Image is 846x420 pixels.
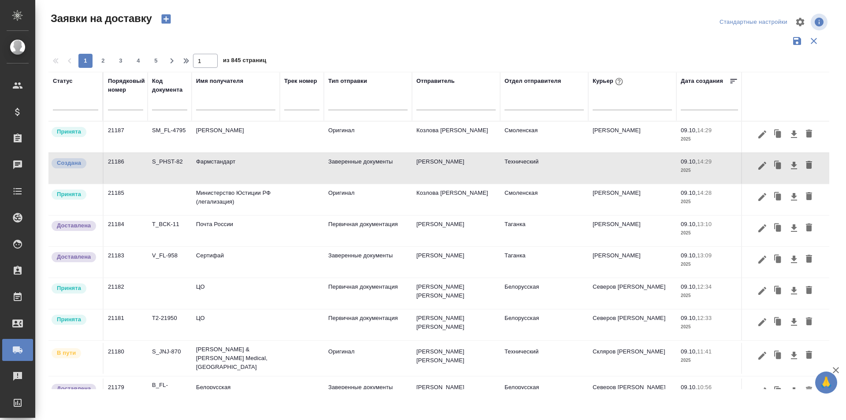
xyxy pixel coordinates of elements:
[149,56,163,65] span: 5
[681,221,697,227] p: 09.10,
[805,33,822,49] button: Сбросить фильтры
[801,157,816,174] button: Удалить
[801,383,816,400] button: Удалить
[588,122,676,152] td: [PERSON_NAME]
[593,76,625,87] div: Курьер
[51,314,98,326] div: Курьер назначен
[412,184,500,215] td: Козлова [PERSON_NAME]
[51,126,98,138] div: Курьер назначен
[324,309,412,340] td: Первичная документация
[787,189,801,205] button: Скачать
[801,282,816,299] button: Удалить
[681,291,738,300] p: 2025
[51,282,98,294] div: Курьер назначен
[588,379,676,409] td: Северов [PERSON_NAME]
[57,253,91,261] p: Доставлена
[104,153,148,184] td: 21186
[697,158,712,165] p: 14:29
[104,278,148,309] td: 21182
[104,309,148,340] td: 21181
[681,229,738,238] p: 2025
[51,189,98,201] div: Курьер назначен
[192,379,280,409] td: Белорусская
[588,184,676,215] td: [PERSON_NAME]
[770,383,787,400] button: Клонировать
[57,384,91,393] p: Доставлена
[770,126,787,143] button: Клонировать
[104,247,148,278] td: 21183
[114,56,128,65] span: 3
[57,349,76,357] p: В пути
[500,184,588,215] td: Смоленская
[500,379,588,409] td: Белорусская
[815,372,837,394] button: 🙏
[755,220,770,237] button: Редактировать
[412,379,500,409] td: [PERSON_NAME] [PERSON_NAME]
[770,251,787,268] button: Клонировать
[148,153,192,184] td: S_PHST-82
[697,127,712,134] p: 14:29
[787,126,801,143] button: Скачать
[96,54,110,68] button: 2
[148,247,192,278] td: V_FL-958
[697,384,712,390] p: 10:56
[770,220,787,237] button: Клонировать
[681,323,738,331] p: 2025
[324,216,412,246] td: Первичная документация
[192,122,280,152] td: [PERSON_NAME]
[192,153,280,184] td: Фармстандарт
[801,251,816,268] button: Удалить
[681,384,697,390] p: 09.10,
[412,216,500,246] td: [PERSON_NAME]
[500,247,588,278] td: Таганка
[500,216,588,246] td: Таганка
[108,77,145,94] div: Порядковый номер
[681,77,723,85] div: Дата создания
[324,379,412,409] td: Заверенные документы
[324,153,412,184] td: Заверенные документы
[57,221,91,230] p: Доставлена
[697,283,712,290] p: 12:34
[324,247,412,278] td: Заверенные документы
[697,348,712,355] p: 11:41
[104,216,148,246] td: 21184
[412,153,500,184] td: [PERSON_NAME]
[500,153,588,184] td: Технический
[588,343,676,374] td: Скляров [PERSON_NAME]
[755,314,770,331] button: Редактировать
[681,197,738,206] p: 2025
[790,11,811,33] span: Настроить таблицу
[148,309,192,340] td: Т2-21950
[412,343,500,374] td: [PERSON_NAME] [PERSON_NAME]
[324,343,412,374] td: Оригинал
[149,54,163,68] button: 5
[717,15,790,29] div: split button
[500,278,588,309] td: Белорусская
[697,221,712,227] p: 13:10
[57,159,81,167] p: Создана
[755,157,770,174] button: Редактировать
[148,122,192,152] td: SM_FL-4795
[104,379,148,409] td: 21179
[196,77,243,85] div: Имя получателя
[505,77,561,85] div: Отдел отправителя
[770,347,787,364] button: Клонировать
[681,283,697,290] p: 09.10,
[755,347,770,364] button: Редактировать
[770,282,787,299] button: Клонировать
[131,54,145,68] button: 4
[57,315,81,324] p: Принята
[787,157,801,174] button: Скачать
[789,33,805,49] button: Сохранить фильтры
[192,309,280,340] td: ЦО
[500,309,588,340] td: Белорусская
[801,189,816,205] button: Удалить
[152,77,187,94] div: Код документа
[811,14,829,30] span: Посмотреть информацию
[156,11,177,26] button: Создать
[500,122,588,152] td: Смоленская
[51,220,98,232] div: Документы доставлены, фактическая дата доставки проставиться автоматически
[57,190,81,199] p: Принята
[500,343,588,374] td: Технический
[588,309,676,340] td: Северов [PERSON_NAME]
